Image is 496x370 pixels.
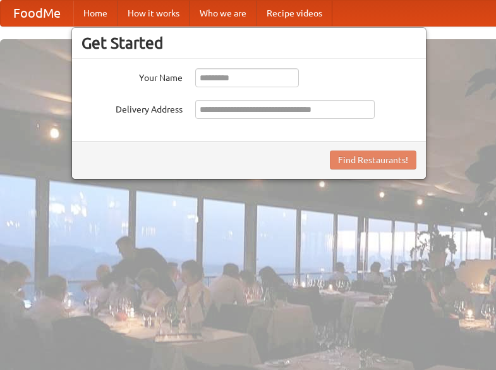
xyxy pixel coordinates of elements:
[257,1,332,26] a: Recipe videos
[82,68,183,84] label: Your Name
[73,1,118,26] a: Home
[1,1,73,26] a: FoodMe
[330,151,416,170] button: Find Restaurants!
[190,1,257,26] a: Who we are
[82,34,416,52] h3: Get Started
[82,100,183,116] label: Delivery Address
[118,1,190,26] a: How it works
